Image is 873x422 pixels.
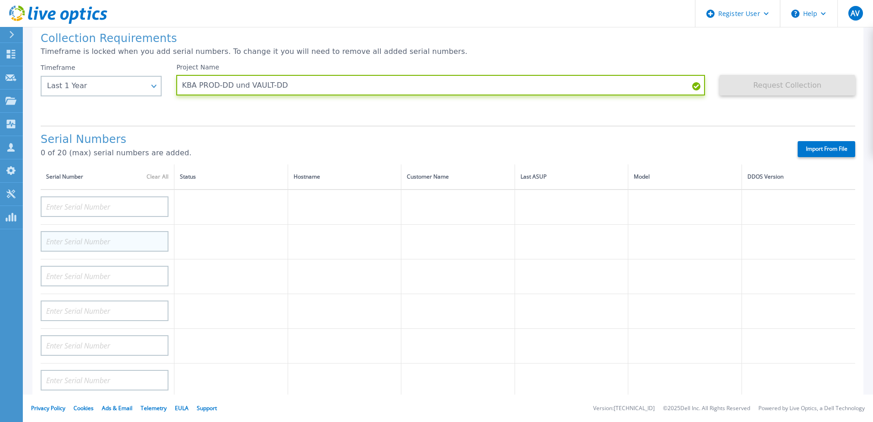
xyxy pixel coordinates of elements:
[41,335,168,356] input: Enter Serial Number
[851,10,860,17] span: AV
[720,75,855,95] button: Request Collection
[41,370,168,390] input: Enter Serial Number
[628,164,742,190] th: Model
[176,75,705,95] input: Enter Project Name
[515,164,628,190] th: Last ASUP
[31,404,65,412] a: Privacy Policy
[41,266,168,286] input: Enter Serial Number
[174,164,288,190] th: Status
[742,164,855,190] th: DDOS Version
[593,406,655,411] li: Version: [TECHNICAL_ID]
[41,47,855,56] p: Timeframe is locked when you add serial numbers. To change it you will need to remove all added s...
[41,149,782,157] p: 0 of 20 (max) serial numbers are added.
[47,82,145,90] div: Last 1 Year
[176,64,219,70] label: Project Name
[288,164,401,190] th: Hostname
[41,32,855,45] h1: Collection Requirements
[102,404,132,412] a: Ads & Email
[41,64,75,71] label: Timeframe
[175,404,189,412] a: EULA
[401,164,515,190] th: Customer Name
[74,404,94,412] a: Cookies
[141,404,167,412] a: Telemetry
[798,141,855,157] label: Import From File
[41,133,782,146] h1: Serial Numbers
[758,406,865,411] li: Powered by Live Optics, a Dell Technology
[197,404,217,412] a: Support
[663,406,750,411] li: © 2025 Dell Inc. All Rights Reserved
[41,196,168,217] input: Enter Serial Number
[41,301,168,321] input: Enter Serial Number
[46,172,168,182] div: Serial Number
[41,231,168,252] input: Enter Serial Number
